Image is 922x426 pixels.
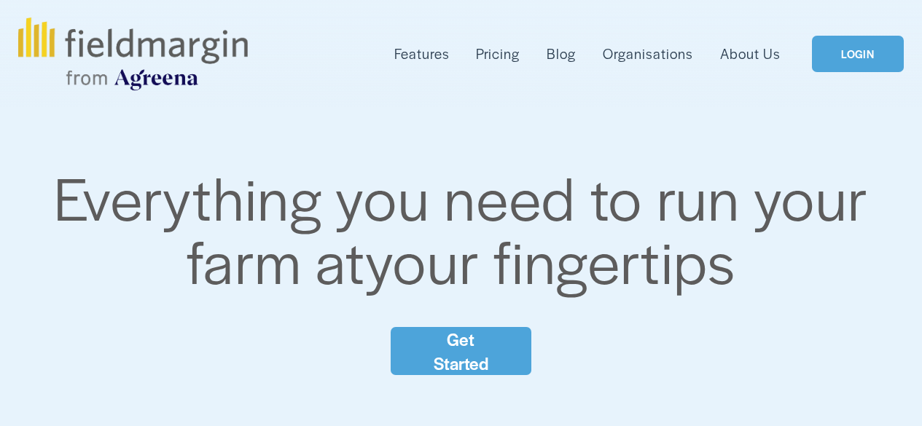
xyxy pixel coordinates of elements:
[720,42,781,66] a: About Us
[394,44,450,64] span: Features
[812,36,904,73] a: LOGIN
[547,42,576,66] a: Blog
[54,155,883,301] span: Everything you need to run your farm at
[476,42,520,66] a: Pricing
[18,17,247,90] img: fieldmargin.com
[365,218,736,301] span: your fingertips
[603,42,693,66] a: Organisations
[394,42,450,66] a: folder dropdown
[391,327,531,375] a: Get Started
